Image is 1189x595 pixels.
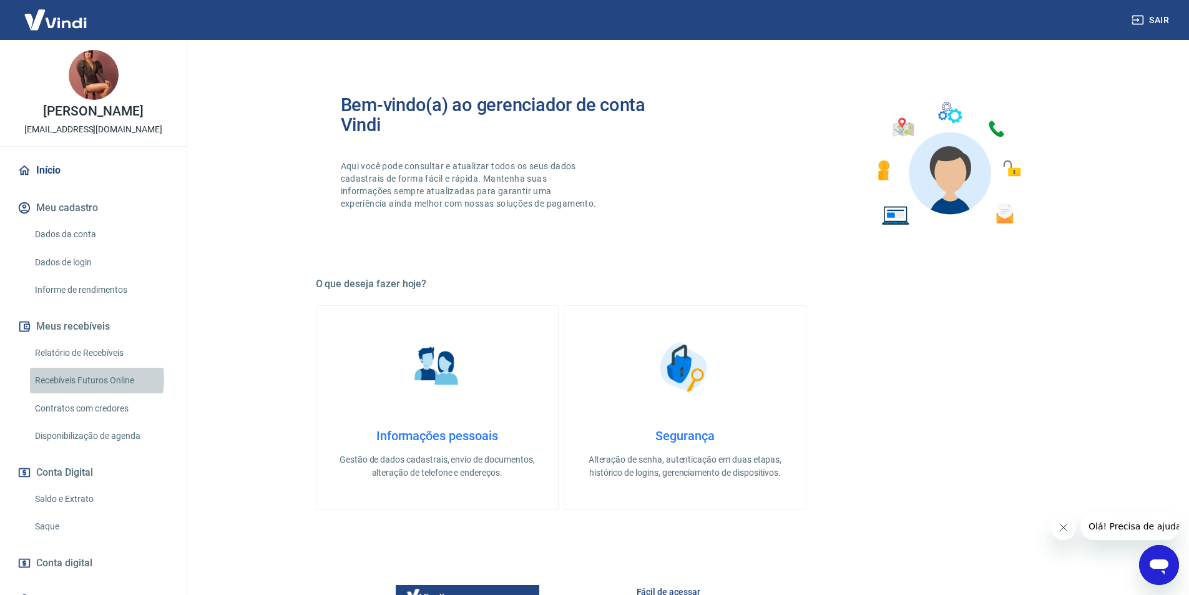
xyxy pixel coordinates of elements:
iframe: Botão para abrir a janela de mensagens [1139,545,1179,585]
p: Aqui você pode consultar e atualizar todos os seus dados cadastrais de forma fácil e rápida. Mant... [341,160,599,210]
a: Dados de login [30,250,172,275]
a: SegurançaSegurançaAlteração de senha, autenticação em duas etapas, histórico de logins, gerenciam... [564,305,806,510]
img: 557e3562-6123-46ee-8d50-303be2e65ab5.jpeg [69,50,119,100]
h4: Segurança [584,428,786,443]
h4: Informações pessoais [336,428,538,443]
a: Relatório de Recebíveis [30,340,172,366]
a: Contratos com credores [30,396,172,421]
button: Conta Digital [15,459,172,486]
img: Informações pessoais [406,336,468,398]
a: Saldo e Extrato [30,486,172,512]
button: Meus recebíveis [15,313,172,340]
button: Meu cadastro [15,194,172,222]
h2: Bem-vindo(a) ao gerenciador de conta Vindi [341,95,685,135]
span: Olá! Precisa de ajuda? [7,9,105,19]
a: Informe de rendimentos [30,277,172,303]
span: Conta digital [36,554,92,572]
p: Gestão de dados cadastrais, envio de documentos, alteração de telefone e endereços. [336,453,538,479]
p: [PERSON_NAME] [43,105,143,118]
iframe: Fechar mensagem [1051,515,1076,540]
p: Alteração de senha, autenticação em duas etapas, histórico de logins, gerenciamento de dispositivos. [584,453,786,479]
img: Imagem de um avatar masculino com diversos icones exemplificando as funcionalidades do gerenciado... [866,95,1030,233]
a: Recebíveis Futuros Online [30,368,172,393]
h5: O que deseja fazer hoje? [316,278,1055,290]
a: Informações pessoaisInformações pessoaisGestão de dados cadastrais, envio de documentos, alteraçã... [316,305,559,510]
iframe: Mensagem da empresa [1081,513,1179,540]
img: Segurança [653,336,716,398]
a: Conta digital [15,549,172,577]
a: Saque [30,514,172,539]
a: Início [15,157,172,184]
a: Disponibilização de agenda [30,423,172,449]
img: Vindi [15,1,96,39]
a: Dados da conta [30,222,172,247]
button: Sair [1129,9,1174,32]
p: [EMAIL_ADDRESS][DOMAIN_NAME] [24,123,162,136]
